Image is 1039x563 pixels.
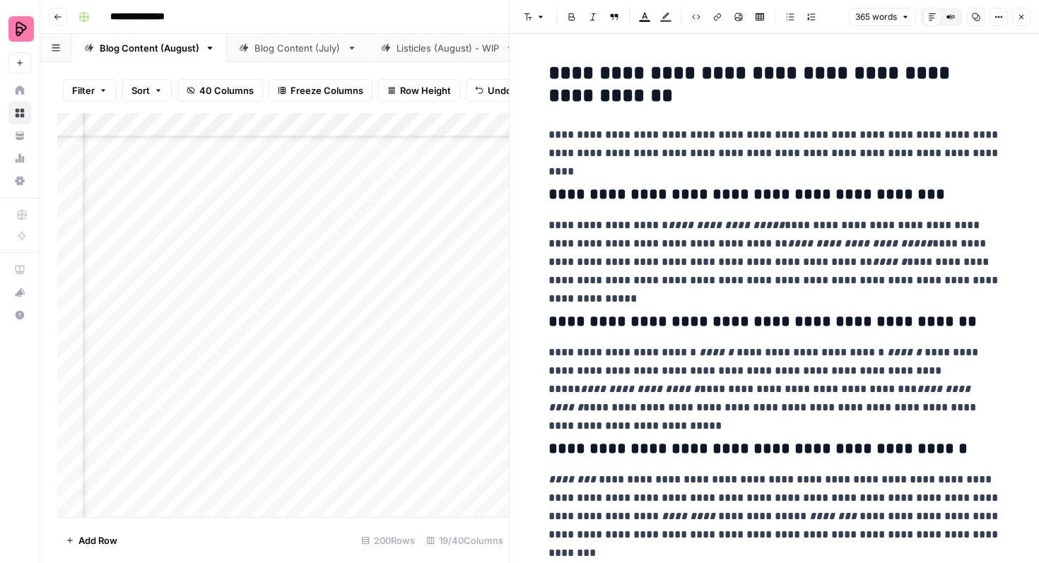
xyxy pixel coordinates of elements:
button: Sort [122,79,172,102]
div: Blog Content (August) [100,41,199,55]
a: Settings [8,170,31,192]
button: Help + Support [8,304,31,326]
button: 40 Columns [177,79,263,102]
button: Freeze Columns [269,79,372,102]
button: Filter [63,79,117,102]
a: Blog Content (July) [227,34,369,62]
div: 19/40 Columns [421,529,509,552]
button: Undo [466,79,521,102]
span: Sort [131,83,150,97]
span: Row Height [400,83,451,97]
button: 365 words [849,8,916,26]
div: What's new? [9,282,30,303]
button: What's new? [8,281,31,304]
button: Row Height [378,79,460,102]
a: Home [8,79,31,102]
span: 40 Columns [199,83,254,97]
a: AirOps Academy [8,259,31,281]
span: Undo [488,83,512,97]
span: Add Row [78,533,117,547]
a: Browse [8,102,31,124]
span: 365 words [855,11,897,23]
div: 200 Rows [356,529,421,552]
div: Listicles (August) - WIP [397,41,500,55]
div: Blog Content (July) [254,41,341,55]
button: Workspace: Preply [8,11,31,47]
a: Blog Content (August) [72,34,227,62]
a: Usage [8,147,31,170]
span: Freeze Columns [290,83,363,97]
span: Filter [72,83,95,97]
a: Your Data [8,124,31,147]
button: Add Row [57,529,126,552]
a: Listicles (August) - WIP [369,34,527,62]
img: Preply Logo [8,16,34,42]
